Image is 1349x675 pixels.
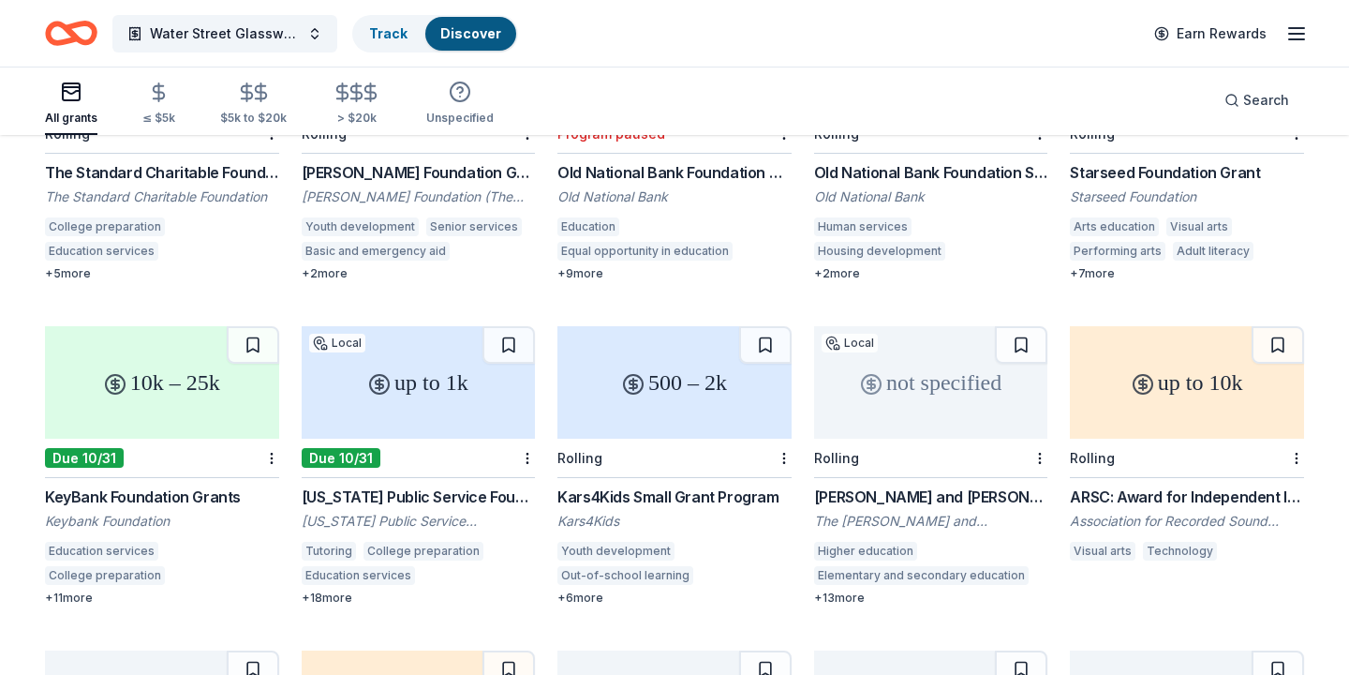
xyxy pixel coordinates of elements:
div: Adult literacy [1173,242,1253,261]
a: 5k – 25kRollingThe Standard Charitable Foundation GrantThe Standard Charitable FoundationCollege ... [45,2,279,281]
button: TrackDiscover [352,15,518,52]
div: College preparation [45,217,165,236]
div: [PERSON_NAME] Foundation Grant [302,161,536,184]
div: Performing arts [1070,242,1165,261]
div: + 13 more [814,591,1048,606]
div: Association for Recorded Sound Collections (ARSC) [1070,512,1304,531]
a: not specifiedLocalRolling[PERSON_NAME] and [PERSON_NAME] Foundation GrantThe [PERSON_NAME] and [P... [814,326,1048,606]
div: + 7 more [1070,266,1304,281]
a: up to 10kRollingARSC: Award for Independent InitiativesAssociation for Recorded Sound Collections... [1070,326,1304,566]
div: ≤ $5k [142,111,175,126]
div: 500 – 2k [557,326,792,439]
a: 10k – 25kDue 10/31KeyBank Foundation GrantsKeybank FoundationEducation servicesCollege preparatio... [45,326,279,606]
div: Education services [45,542,158,561]
a: Earn Rewards [1143,17,1278,51]
div: Local [309,334,365,352]
div: Elementary and secondary education [814,566,1029,585]
button: Unspecified [426,73,494,135]
div: Old National Bank Foundation Sponsorships [814,161,1048,184]
div: Basic and emergency aid [302,242,450,261]
div: KeyBank Foundation Grants [45,486,279,508]
div: Rolling [1070,450,1115,466]
div: The Standard Charitable Foundation Grant [45,161,279,184]
div: Youth development [302,217,419,236]
div: Equal opportunity in education [557,242,733,261]
div: Youth development [557,542,674,561]
div: + 2 more [814,266,1048,281]
div: Arts education [1070,217,1159,236]
div: Due 10/31 [45,448,124,468]
div: + 11 more [45,591,279,606]
div: Tutoring [302,542,356,561]
div: + 2 more [302,266,536,281]
div: Visual arts [1166,217,1232,236]
div: The Standard Charitable Foundation [45,187,279,206]
div: Visual arts [1070,542,1135,561]
div: Unspecified [426,111,494,126]
div: Education services [45,242,158,261]
div: $5k to $20k [220,111,287,126]
div: > $20k [332,111,381,126]
div: Rolling [814,450,859,466]
div: Out-of-school learning [557,566,693,585]
a: 15kLocalProgram pausedOld National Bank Foundation GrantsOld National BankEducationEqual opportun... [557,2,792,281]
div: Starseed Foundation Grant [1070,161,1304,184]
button: Search [1209,82,1304,119]
div: Old National Bank [814,187,1048,206]
div: [PERSON_NAME] and [PERSON_NAME] Foundation Grant [814,486,1048,508]
div: College preparation [45,566,165,585]
div: Senior services [426,217,522,236]
div: Technology [1143,542,1217,561]
div: 10k – 25k [45,326,279,439]
div: [US_STATE] Public Service Foundation [302,512,536,531]
div: [US_STATE] Public Service Foundation: Local Community Grant Program [302,486,536,508]
button: > $20k [332,74,381,135]
a: Discover [440,25,501,41]
div: Housing development [814,242,945,261]
div: Starseed Foundation [1070,187,1304,206]
div: College preparation [363,542,483,561]
div: + 5 more [45,266,279,281]
a: up to 1kLocalDue 10/31[US_STATE] Public Service Foundation: Local Community Grant Program[US_STAT... [302,326,536,606]
div: Keybank Foundation [45,512,279,531]
button: $5k to $20k [220,74,287,135]
div: Old National Bank Foundation Grants [557,161,792,184]
div: Human services [814,217,912,236]
div: [PERSON_NAME] Foundation (The [PERSON_NAME] Foundation) [302,187,536,206]
a: Track [369,25,407,41]
div: not specified [814,326,1048,439]
button: Water Street Glassworks Fired Up! [112,15,337,52]
div: Rolling [557,450,602,466]
a: not specifiedLocalRollingOld National Bank Foundation SponsorshipsOld National BankHuman services... [814,2,1048,281]
div: All grants [45,111,97,126]
a: not specifiedRolling[PERSON_NAME] Foundation Grant[PERSON_NAME] Foundation (The [PERSON_NAME] Fou... [302,2,536,281]
div: + 18 more [302,591,536,606]
div: Kars4Kids Small Grant Program [557,486,792,508]
div: Kars4Kids [557,512,792,531]
div: up to 10k [1070,326,1304,439]
button: All grants [45,73,97,135]
a: Home [45,11,97,55]
div: ARSC: Award for Independent Initiatives [1070,486,1304,508]
a: 500 – 2kRollingKars4Kids Small Grant ProgramKars4KidsYouth developmentOut-of-school learning+6more [557,326,792,606]
div: Due 10/31 [302,448,380,468]
span: Search [1243,89,1289,112]
div: + 6 more [557,591,792,606]
div: Local [822,334,878,352]
div: up to 1k [302,326,536,439]
a: 1k – 15kRollingStarseed Foundation GrantStarseed FoundationArts educationVisual artsPerforming ar... [1070,2,1304,281]
div: The [PERSON_NAME] and [PERSON_NAME] Foundation [814,512,1048,531]
button: ≤ $5k [142,74,175,135]
div: + 9 more [557,266,792,281]
div: Education services [302,566,415,585]
div: Old National Bank [557,187,792,206]
div: Higher education [814,542,917,561]
div: Education [557,217,619,236]
span: Water Street Glassworks Fired Up! [150,22,300,45]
